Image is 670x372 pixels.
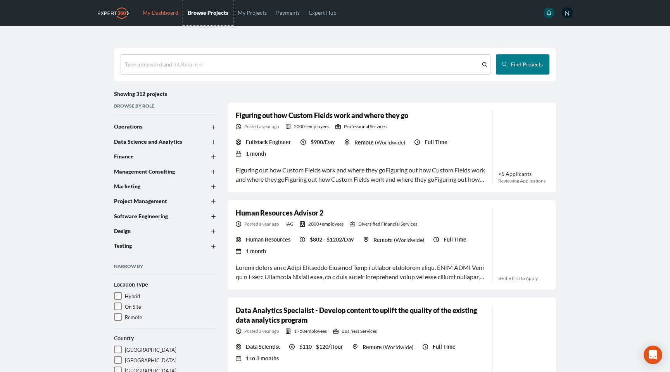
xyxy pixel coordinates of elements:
[350,221,355,227] svg: icon
[114,103,216,115] h2: Browse By Role
[352,344,358,349] svg: icon
[300,221,305,227] svg: icon
[383,344,413,350] span: ( Worldwide )
[285,221,294,227] span: IAG
[114,335,134,341] strong: Country
[414,139,420,145] svg: icon
[211,214,216,219] svg: icon
[300,139,306,145] svg: icon
[246,138,291,146] span: Fullstack Engineer
[114,263,216,275] h2: Narrow By
[114,224,216,238] button: Design
[114,194,216,209] button: Project Management
[244,123,258,129] span: Posted
[236,356,241,361] svg: icon
[125,314,142,320] span: Remote
[244,328,279,334] span: a year ago
[211,199,216,204] svg: icon
[114,134,216,149] button: Data Science and Analytics
[394,236,424,243] span: ( Worldwide )
[423,344,428,349] svg: icon
[310,236,354,243] span: $802 - $1202/Day
[236,237,241,242] svg: icon
[354,139,374,146] span: Remote
[228,200,556,290] a: Human Resources Advisor 2Posted a year agoIAG2000+employeesDiversified Financial ServicesHuman Re...
[246,247,266,255] span: 1 month
[344,139,350,145] svg: icon
[244,123,279,130] span: a year ago
[246,150,266,158] span: 1 month
[125,304,141,310] span: On Site
[511,61,543,68] span: Find Projects
[236,263,486,282] div: Loremi dolors am c Adipi Elitseddo Eiusmod Temp i utlabor etdolorem aliqu. ENIM ADMI Veni qu n Ex...
[211,244,216,249] svg: icon
[335,124,341,129] svg: icon
[498,275,548,282] span: Be the first to Apply
[236,344,241,349] svg: icon
[114,184,195,189] div: Marketing
[114,89,167,99] h4: Showing 312 projects
[114,164,216,179] button: Management Consulting
[502,62,508,67] svg: icon
[114,179,216,194] button: Marketing
[244,221,279,227] span: a year ago
[114,169,195,174] div: Management Consulting
[114,149,216,164] button: Finance
[289,344,295,349] svg: icon
[246,343,280,351] span: Data Scientist
[496,54,549,75] button: Find Projects
[344,123,387,130] span: Professional Services
[246,355,279,362] span: 1 to 3 months
[236,329,241,334] svg: icon
[498,178,548,184] span: Reviewing Applications
[433,237,439,242] svg: icon
[114,228,195,234] div: Design
[236,111,408,120] a: Figuring out how Custom Fields work and where they go
[373,237,393,243] span: Remote
[300,237,305,242] svg: icon
[114,154,195,159] div: Finance
[498,170,548,178] span: <5 Applicants
[114,238,216,253] button: Testing
[236,249,241,254] svg: icon
[644,346,662,364] div: Open Intercom Messenger
[236,165,486,184] div: Figuring out how Custom Fields work and where they goFiguring out how Custom Fields work and wher...
[333,329,338,334] svg: icon
[114,119,216,134] button: Operations
[98,7,129,19] img: Expert360
[244,221,258,227] span: Posted
[294,123,329,130] span: 2000+ employees
[375,139,405,146] span: ( Worldwide )
[285,124,291,129] svg: icon
[236,139,241,145] svg: icon
[546,10,552,16] svg: icon
[358,221,417,227] span: Diversified Financial Services
[311,138,335,146] span: $900/Day
[363,344,382,350] span: Remote
[125,293,140,299] span: Hybrid
[342,328,377,334] span: Business Services
[363,237,369,242] svg: icon
[228,103,556,192] a: Figuring out how Custom Fields work and where they goPosted a year ago2000+employeesProfessional ...
[114,198,195,204] div: Project Management
[114,124,195,129] div: Operations
[211,170,216,174] svg: icon
[114,282,148,288] strong: Location Type
[308,221,344,227] span: 2000+ employees
[125,347,176,353] span: [GEOGRAPHIC_DATA]
[244,328,258,334] span: Posted
[114,213,195,219] div: Software Engineering
[246,236,290,243] span: Human Resources
[236,151,241,156] svg: icon
[211,155,216,159] svg: icon
[444,236,466,243] span: Full Time
[482,62,487,67] svg: icon
[236,221,241,227] svg: icon
[211,184,216,189] svg: icon
[236,124,241,129] svg: icon
[211,140,216,144] svg: icon
[562,7,573,18] span: N
[236,209,323,217] a: Human Resources Advisor 2
[114,243,195,249] div: Testing
[285,329,291,334] svg: icon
